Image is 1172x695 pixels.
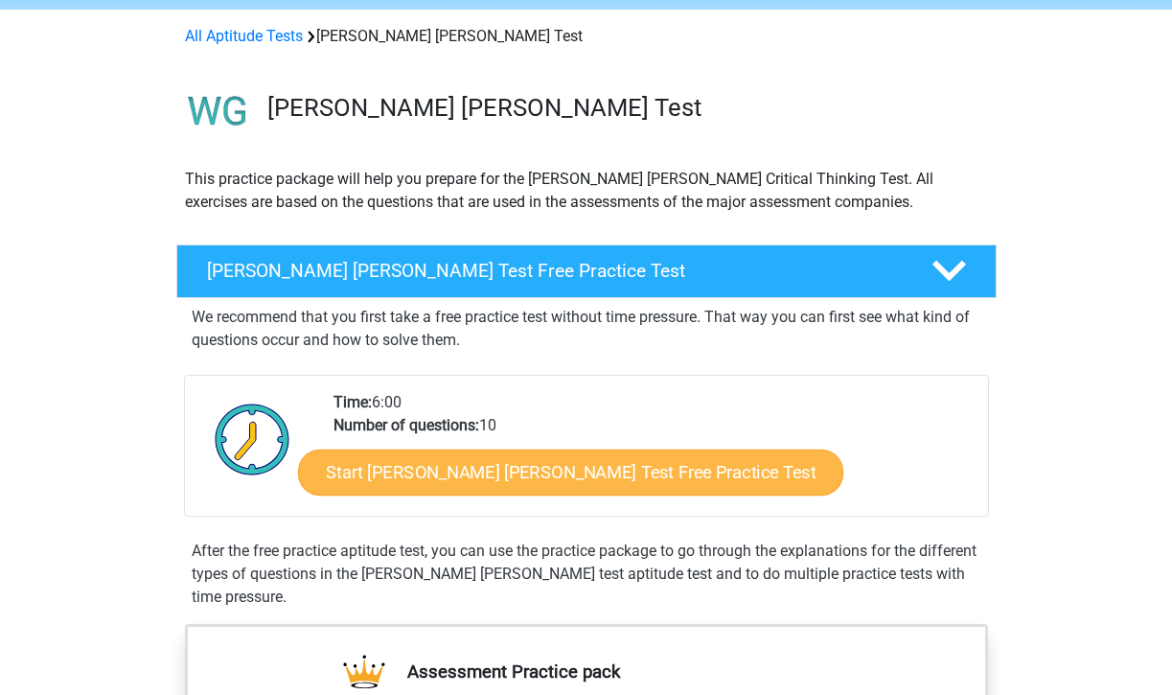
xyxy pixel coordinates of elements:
[319,391,987,516] div: 6:00 10
[333,393,372,411] b: Time:
[333,416,479,434] b: Number of questions:
[169,244,1004,298] a: [PERSON_NAME] [PERSON_NAME] Test Free Practice Test
[298,450,843,496] a: Start [PERSON_NAME] [PERSON_NAME] Test Free Practice Test
[185,27,303,45] a: All Aptitude Tests
[177,71,259,152] img: watson glaser test
[267,93,981,123] h3: [PERSON_NAME] [PERSON_NAME] Test
[177,25,996,48] div: [PERSON_NAME] [PERSON_NAME] Test
[192,306,981,352] p: We recommend that you first take a free practice test without time pressure. That way you can fir...
[204,391,301,487] img: Clock
[184,540,989,609] div: After the free practice aptitude test, you can use the practice package to go through the explana...
[207,260,901,282] h4: [PERSON_NAME] [PERSON_NAME] Test Free Practice Test
[185,168,988,214] p: This practice package will help you prepare for the [PERSON_NAME] [PERSON_NAME] Critical Thinking...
